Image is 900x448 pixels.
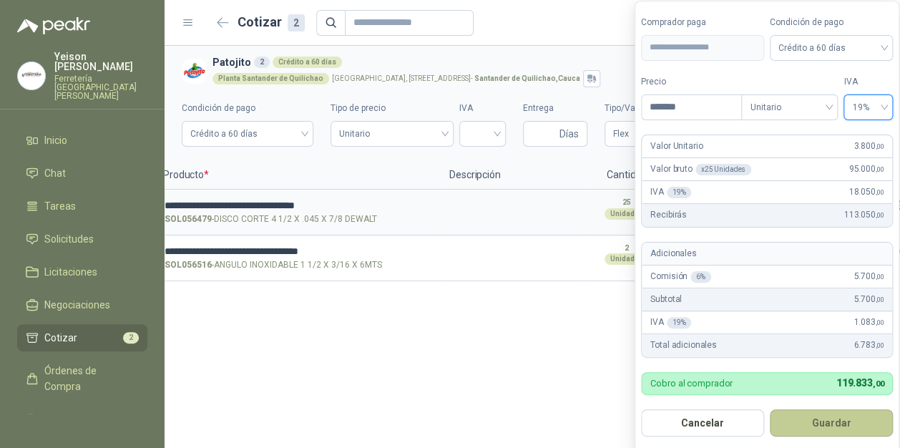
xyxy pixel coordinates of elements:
[843,208,884,222] span: 113.050
[848,185,884,199] span: 18.050
[650,270,711,283] p: Comisión
[853,316,884,329] span: 1.083
[605,253,649,265] div: Unidades
[667,317,692,328] div: 19 %
[212,73,329,84] div: Planta Santander de Quilichao
[44,165,66,181] span: Chat
[650,379,733,388] p: Cobro al comprador
[605,102,713,115] label: Tipo/Valor del flete
[650,140,703,153] p: Valor Unitario
[182,59,207,84] img: Company Logo
[605,208,649,220] div: Unidades
[44,198,76,214] span: Tareas
[695,164,751,175] div: x 25 Unidades
[853,339,884,352] span: 6.783
[332,75,580,82] p: [GEOGRAPHIC_DATA], [STREET_ADDRESS] -
[17,291,147,318] a: Negociaciones
[165,200,431,211] input: SOL056479-DISCO CORTE 4 1/2 X .045 X 7/8 DEWALT
[853,270,884,283] span: 5.700
[584,161,670,190] p: Cantidad
[165,213,377,226] p: - DISCO CORTE 4 1/2 X .045 X 7/8 DEWALT
[17,357,147,400] a: Órdenes de Compra
[155,161,441,190] p: Producto
[44,363,134,394] span: Órdenes de Compra
[44,297,110,313] span: Negociaciones
[165,258,212,272] strong: SOL056516
[17,160,147,187] a: Chat
[876,341,884,349] span: ,00
[876,211,884,219] span: ,00
[523,102,587,115] label: Entrega
[848,162,884,176] span: 95.000
[474,74,580,82] strong: Santander de Quilichao , Cauca
[770,409,893,437] button: Guardar
[613,123,642,145] span: Flex
[873,379,884,389] span: ,00
[44,330,77,346] span: Cotizar
[778,37,884,59] span: Crédito a 60 días
[650,185,691,199] p: IVA
[641,16,764,29] label: Comprador paga
[123,332,139,344] span: 2
[650,293,682,306] p: Subtotal
[17,17,90,34] img: Logo peakr
[54,74,147,100] p: Ferretería [GEOGRAPHIC_DATA][PERSON_NAME]
[212,54,877,70] h3: Patojito
[459,102,506,115] label: IVA
[876,318,884,326] span: ,00
[853,140,884,153] span: 3.800
[165,213,212,226] strong: SOL056479
[641,75,741,89] label: Precio
[622,197,631,208] p: 25
[44,412,97,427] span: Remisiones
[17,193,147,220] a: Tareas
[17,127,147,154] a: Inicio
[17,258,147,286] a: Licitaciones
[288,14,305,31] div: 2
[44,132,67,148] span: Inicio
[852,97,884,118] span: 19%
[690,271,711,283] div: 6 %
[238,12,305,32] h2: Cotizar
[18,62,45,89] img: Company Logo
[843,75,893,89] label: IVA
[650,339,717,352] p: Total adicionales
[750,97,829,118] span: Unitario
[17,324,147,351] a: Cotizar2
[876,188,884,196] span: ,00
[44,231,94,247] span: Solicitudes
[650,316,691,329] p: IVA
[876,273,884,281] span: ,00
[876,165,884,173] span: ,00
[876,296,884,303] span: ,00
[273,57,342,68] div: Crédito a 60 días
[641,409,764,437] button: Cancelar
[650,247,696,260] p: Adicionales
[17,406,147,433] a: Remisiones
[339,123,445,145] span: Unitario
[165,258,382,272] p: - ANGULO INOXIDABLE 1 1/2 X 3/16 X 6MTS
[770,16,893,29] label: Condición de pago
[44,264,97,280] span: Licitaciones
[667,187,692,198] div: 19 %
[17,225,147,253] a: Solicitudes
[650,208,687,222] p: Recibirás
[559,122,579,146] span: Días
[876,142,884,150] span: ,00
[625,243,629,254] p: 2
[441,161,584,190] p: Descripción
[190,123,305,145] span: Crédito a 60 días
[650,162,751,176] p: Valor bruto
[182,102,313,115] label: Condición de pago
[836,377,884,389] span: 119.833
[853,293,884,306] span: 5.700
[54,52,147,72] p: Yeison [PERSON_NAME]
[254,57,270,68] div: 2
[165,246,431,257] input: SOL056516-ANGULO INOXIDABLE 1 1/2 X 3/16 X 6MTS
[331,102,454,115] label: Tipo de precio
